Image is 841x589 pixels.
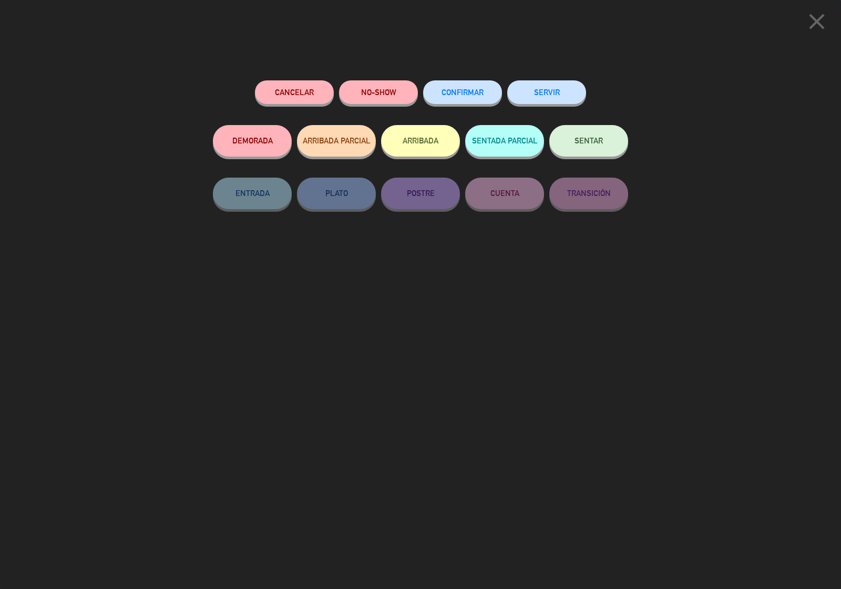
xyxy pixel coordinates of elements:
button: SENTAR [549,125,628,157]
button: close [801,8,833,39]
button: SERVIR [507,80,586,104]
button: ENTRADA [213,178,292,209]
span: ARRIBADA PARCIAL [303,136,371,145]
i: close [804,8,830,35]
button: CONFIRMAR [423,80,502,104]
span: SENTAR [575,136,603,145]
button: ARRIBADA PARCIAL [297,125,376,157]
button: DEMORADA [213,125,292,157]
button: PLATO [297,178,376,209]
button: POSTRE [381,178,460,209]
button: TRANSICIÓN [549,178,628,209]
button: CUENTA [465,178,544,209]
button: ARRIBADA [381,125,460,157]
button: NO-SHOW [339,80,418,104]
button: SENTADA PARCIAL [465,125,544,157]
span: CONFIRMAR [442,88,484,97]
button: Cancelar [255,80,334,104]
